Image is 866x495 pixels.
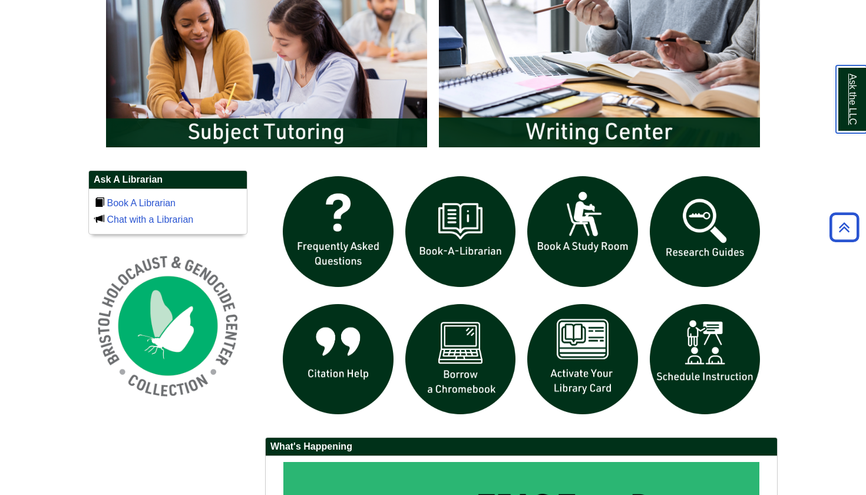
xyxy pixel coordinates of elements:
[277,170,399,293] img: frequently asked questions
[88,246,247,405] img: Holocaust and Genocide Collection
[644,298,766,421] img: For faculty. Schedule Library Instruction icon links to form.
[825,219,863,235] a: Back to Top
[521,170,644,293] img: book a study room icon links to book a study room web page
[89,171,247,189] h2: Ask A Librarian
[266,438,777,456] h2: What's Happening
[399,170,522,293] img: Book a Librarian icon links to book a librarian web page
[644,170,766,293] img: Research Guides icon links to research guides web page
[277,170,766,425] div: slideshow
[107,214,193,225] a: Chat with a Librarian
[521,298,644,421] img: activate Library Card icon links to form to activate student ID into library card
[399,298,522,421] img: Borrow a chromebook icon links to the borrow a chromebook web page
[107,198,176,208] a: Book A Librarian
[277,298,399,421] img: citation help icon links to citation help guide page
